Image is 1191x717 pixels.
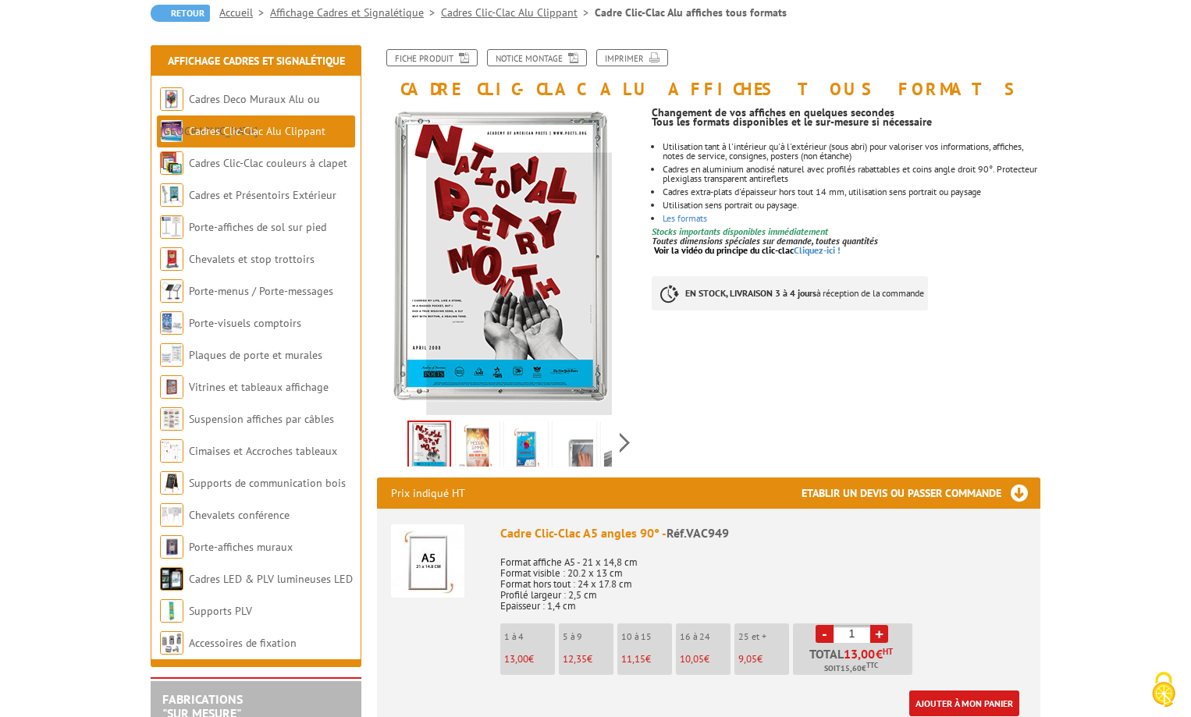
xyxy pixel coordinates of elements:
[652,225,828,237] font: Stocks importants disponibles immédiatement
[160,407,183,431] img: Suspension affiches par câbles
[160,503,183,527] img: Chevalets conférence
[160,439,183,463] img: Cimaises et Accroches tableaux
[160,599,183,623] img: Supports PLV
[459,424,496,472] img: affichage_lumineux_215534_1.gif
[866,661,878,669] sup: TTC
[160,471,183,495] img: Supports de communication bois
[160,215,183,239] img: Porte-affiches de sol sur pied
[738,652,757,666] span: 9,05
[160,92,320,138] a: Cadres Deco Muraux Alu ou [GEOGRAPHIC_DATA]
[189,284,333,298] a: Porte-menus / Porte-messages
[663,212,707,224] a: Les formats
[507,424,545,472] img: cadres_aluminium_clic_clac_vac949_fleches.jpg
[160,247,183,271] img: Chevalets et stop trottoirs
[563,652,587,666] span: 12,35
[151,5,210,22] a: Retour
[617,430,632,456] span: Next
[189,540,293,554] a: Porte-affiches muraux
[160,311,183,335] img: Porte-visuels comptoirs
[441,5,595,20] a: Cadres Clic-Clac Alu Clippant
[160,87,183,111] img: Cadres Deco Muraux Alu ou Bois
[189,188,336,202] a: Cadres et Présentoirs Extérieur
[189,508,290,522] a: Chevalets conférence
[738,654,789,665] p: €
[189,572,353,586] a: Cadres LED & PLV lumineuses LED
[909,690,1019,716] a: Ajouter à mon panier
[621,654,672,665] p: €
[391,524,464,598] img: Cadre Clic-Clac A5 angles 90°
[621,652,645,666] span: 11,15
[160,279,183,303] img: Porte-menus / Porte-messages
[680,631,731,642] p: 16 à 24
[160,535,183,559] img: Porte-affiches muraux
[680,652,704,666] span: 10,05
[667,525,729,541] span: Réf.VAC949
[504,631,555,642] p: 1 à 4
[189,348,322,362] a: Plaques de porte et murales
[797,648,912,675] p: Total
[487,49,587,66] a: Notice Montage
[189,220,326,234] a: Porte-affiches de sol sur pied
[824,662,878,675] span: Soit €
[654,244,794,256] span: Voir la vidéo du principe du clic-clac
[189,124,325,138] a: Cadres Clic-Clac Alu Clippant
[663,187,1040,197] li: Cadres extra-plats d'épaisseur hors tout 14 mm, utilisation sens portrait ou paysage
[160,375,183,399] img: Vitrines et tableaux affichage
[652,235,878,247] em: Toutes dimensions spéciales sur demande, toutes quantités
[189,636,297,650] a: Accessoires de fixation
[663,201,1040,210] li: Utilisation sens portrait ou paysage.
[160,183,183,207] img: Cadres et Présentoirs Extérieur
[391,477,465,509] p: Prix indiqué HT
[652,276,928,311] p: à réception de la commande
[802,477,1040,509] h3: Etablir un devis ou passer commande
[841,662,862,675] span: 15,60
[504,654,555,665] p: €
[680,654,731,665] p: €
[1136,664,1191,717] button: Cookies (fenêtre modale)
[563,631,613,642] p: 5 à 9
[738,631,789,642] p: 25 et +
[621,631,672,642] p: 10 à 15
[189,380,329,394] a: Vitrines et tableaux affichage
[189,156,347,170] a: Cadres Clic-Clac couleurs à clapet
[189,476,346,490] a: Supports de communication bois
[663,165,1040,183] li: Cadres en aluminium anodisé naturel avec profilés rabattables et coins angle droit 90°. Protecteu...
[189,316,301,330] a: Porte-visuels comptoirs
[556,424,593,472] img: cadre_clic_clac_a5_angles90_vac949_950_951_952_953_955_956_959_960_957.jpg
[500,546,1026,612] p: Format affiche A5 - 21 x 14,8 cm Format visible : 20.2 x 13 cm Format hors tout : 24 x 17.8 cm Pr...
[844,648,876,660] span: 13,00
[189,444,337,458] a: Cimaises et Accroches tableaux
[160,343,183,367] img: Plaques de porte et murales
[160,151,183,175] img: Cadres Clic-Clac couleurs à clapet
[870,625,888,643] a: +
[189,412,334,426] a: Suspension affiches par câbles
[652,108,1040,117] p: Changement de vos affiches en quelques secondes
[504,652,528,666] span: 13,00
[377,106,624,415] img: affichage_lumineux_215534_image_anime.gif
[160,631,183,655] img: Accessoires de fixation
[1144,670,1183,709] img: Cookies (fenêtre modale)
[654,244,841,256] a: Voir la vidéo du principe du clic-clacCliquez-ici !
[168,54,345,68] a: Affichage Cadres et Signalétique
[876,648,883,660] span: €
[386,49,478,66] a: Fiche produit
[189,604,252,618] a: Supports PLV
[270,5,441,20] a: Affichage Cadres et Signalétique
[563,654,613,665] p: €
[596,49,668,66] a: Imprimer
[883,646,893,657] sup: HT
[219,5,270,20] a: Accueil
[604,424,642,472] img: affichage_lumineux_215534_17.jpg
[409,422,450,470] img: affichage_lumineux_215534_image_anime.gif
[663,142,1040,161] li: Utilisation tant à l'intérieur qu'à l'extérieur (sous abri) pour valoriser vos informations, affi...
[816,625,834,643] a: -
[652,117,1040,126] p: Tous les formats disponibles et le sur-mesure si nécessaire
[595,5,787,20] li: Cadre Clic-Clac Alu affiches tous formats
[500,524,1026,542] div: Cadre Clic-Clac A5 angles 90° -
[685,287,816,299] strong: EN STOCK, LIVRAISON 3 à 4 jours
[160,567,183,591] img: Cadres LED & PLV lumineuses LED
[189,252,315,266] a: Chevalets et stop trottoirs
